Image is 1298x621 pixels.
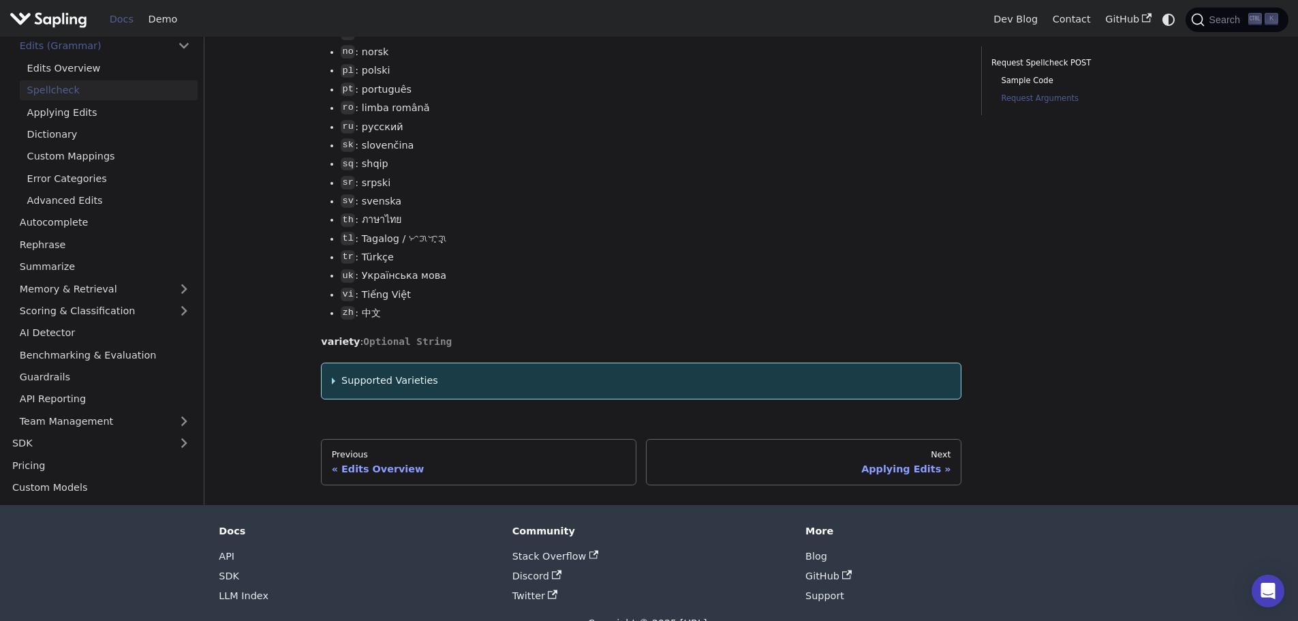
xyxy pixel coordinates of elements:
code: sq [341,157,355,171]
div: More [805,525,1079,537]
a: PreviousEdits Overview [321,439,636,485]
a: SDK [5,434,170,453]
kbd: K [1265,13,1278,25]
a: Autocomplete [12,213,198,232]
span: Optional String [363,336,452,347]
a: Guardrails [12,367,198,387]
li: : srpski [341,175,961,192]
a: Pricing [5,455,198,475]
a: Memory & Retrieval [12,279,198,299]
code: zh [341,306,355,320]
a: LLM Index [219,590,268,601]
button: Expand sidebar category 'SDK' [170,434,198,453]
code: vi [341,288,355,301]
li: : limba română [341,100,961,117]
li: : português [341,82,961,98]
a: Stack Overflow [512,551,598,562]
button: Search (Ctrl+K) [1186,7,1288,32]
a: Scoring & Classification [12,301,198,320]
nav: Docs pages [321,439,961,485]
a: NextApplying Edits [646,439,961,485]
a: Blog [805,551,827,562]
code: uk [341,269,355,283]
code: nl [341,27,355,40]
code: sv [341,194,355,208]
a: Rephrase [12,234,198,254]
div: Open Intercom Messenger [1252,575,1284,607]
div: Docs [219,525,493,537]
a: Spellcheck [20,80,198,100]
a: API Reporting [12,389,198,409]
strong: variety [321,336,360,347]
a: Support [805,590,844,601]
a: Custom Mappings [20,147,198,166]
code: pl [341,64,355,78]
a: Docs [102,9,141,30]
a: Applying Edits [20,102,198,122]
code: sk [341,138,355,152]
a: Status and Uptime [5,500,198,519]
li: : norsk [341,44,961,61]
code: th [341,213,355,227]
a: API [219,551,234,562]
a: Team Management [12,411,198,431]
p: : [321,334,961,350]
a: SDK [219,571,239,581]
a: Demo [141,9,185,30]
a: Twitter [512,590,557,601]
li: : ภาษาไทย [341,212,961,228]
code: no [341,45,355,59]
li: : Українська мова [341,268,961,284]
a: Dictionary [20,124,198,144]
code: tl [341,232,355,245]
a: GitHub [1098,9,1158,30]
a: Dev Blog [986,9,1045,30]
a: Edits (Grammar) [12,36,198,56]
a: Benchmarking & Evaluation [12,345,198,365]
li: : shqip [341,156,961,172]
div: Next [657,449,951,460]
span: Search [1205,14,1248,25]
summary: Supported Varieties [332,373,951,389]
div: Previous [332,449,626,460]
a: Summarize [12,257,198,277]
a: Sapling.ai [10,10,92,29]
a: Discord [512,571,561,581]
img: Sapling.ai [10,10,87,29]
a: Request Arguments [1001,92,1171,105]
code: sr [341,176,355,190]
code: ru [341,120,355,134]
a: Custom Models [5,477,198,497]
a: Request Spellcheck POST [991,57,1176,70]
a: Contact [1045,9,1098,30]
a: Edits Overview [20,58,198,78]
a: GitHub [805,571,852,581]
li: : 中文 [341,305,961,322]
li: : Türkçe [341,249,961,266]
a: Sample Code [1001,74,1171,87]
div: Community [512,525,786,537]
li: : svenska [341,194,961,210]
li: : русский [341,119,961,136]
code: pt [341,82,355,96]
code: ro [341,101,355,115]
div: Applying Edits [657,463,951,475]
a: AI Detector [12,323,198,343]
button: Switch between dark and light mode (currently system mode) [1159,10,1179,29]
a: Error Categories [20,168,198,188]
li: : Tiếng Việt [341,287,961,303]
div: Edits Overview [332,463,626,475]
code: tr [341,250,355,264]
li: : polski [341,63,961,79]
li: : Tagalog / ᜆᜄᜎᜓᜄ᜔ [341,231,961,247]
a: Advanced Edits [20,190,198,210]
li: : slovenčina [341,138,961,154]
